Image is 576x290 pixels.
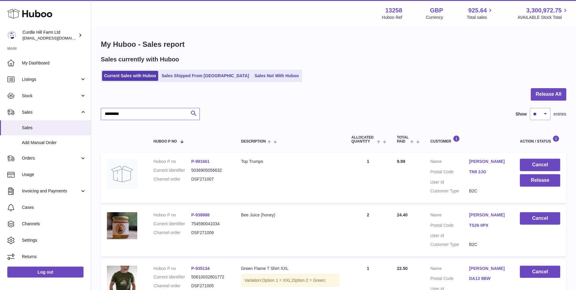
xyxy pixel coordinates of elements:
dt: Channel order [154,176,191,182]
span: Huboo P no [154,140,177,143]
strong: 13258 [385,6,402,15]
span: ALLOCATED Quantity [351,136,375,143]
dt: Huboo P no [154,159,191,164]
div: Huboo Ref [382,15,402,20]
span: Usage [22,172,86,178]
div: Top Trumps [241,159,339,164]
span: 9.99 [397,159,405,164]
dt: Channel order [154,230,191,236]
dt: Postal Code [430,223,469,230]
label: Show [516,111,527,117]
a: Log out [7,267,84,278]
a: 3,300,972.75 AVAILABLE Stock Total [517,6,569,20]
div: Variation: [241,274,339,287]
div: Currency [426,15,443,20]
div: Bee Juice (honey) [241,212,339,218]
td: 2 [345,206,391,257]
span: Listings [22,77,80,82]
a: P-991661 [191,159,210,164]
strong: GBP [430,6,443,15]
h1: My Huboo - Sales report [101,40,566,49]
a: P-938888 [191,212,210,217]
dt: User Id [430,233,469,239]
a: Current Sales with Huboo [102,71,158,81]
span: 24.40 [397,212,407,217]
a: TN9 2JG [469,169,508,175]
a: [PERSON_NAME] [469,159,508,164]
span: AVAILABLE Stock Total [517,15,569,20]
dd: 5036905056632 [191,167,229,173]
a: DA13 9BW [469,276,508,281]
dt: Name [430,159,469,166]
dt: Customer Type [430,188,469,194]
span: entries [554,111,566,117]
dd: 50610032801772 [191,274,229,280]
a: [PERSON_NAME] [469,212,508,218]
span: Sales [22,125,86,131]
span: Description [241,140,266,143]
button: Cancel [520,266,560,278]
dd: DSF271007 [191,176,229,182]
span: Cases [22,205,86,210]
span: Sales [22,109,80,115]
dt: Current identifier [154,221,191,227]
a: 925.64 Total sales [467,6,494,20]
div: Customer [430,135,508,143]
dt: User Id [430,179,469,185]
a: [PERSON_NAME] [469,266,508,271]
div: Action / Status [520,135,560,143]
button: Release [520,174,560,187]
div: Green Flame T Shirt XXL [241,266,339,271]
dd: 754590041034 [191,221,229,227]
div: Curdle Hill Farm Ltd [22,29,77,41]
button: Cancel [520,159,560,171]
a: Sales Not With Huboo [252,71,301,81]
dt: Name [430,212,469,219]
dt: Customer Type [430,242,469,247]
span: Total paid [397,136,409,143]
dt: Postal Code [430,276,469,283]
a: TS26 0PX [469,223,508,228]
span: 22.50 [397,266,407,271]
dt: Huboo P no [154,266,191,271]
span: Option 1 = XXL; [262,278,292,283]
dd: B2C [469,188,508,194]
dt: Name [430,266,469,273]
span: 925.64 [468,6,487,15]
td: 1 [345,153,391,203]
img: no-photo.jpg [107,159,137,189]
h2: Sales currently with Huboo [101,55,179,64]
dt: Current identifier [154,274,191,280]
img: 1705932916.jpg [107,212,137,239]
a: P-935134 [191,266,210,271]
span: 3,300,972.75 [526,6,562,15]
dd: DSF271006 [191,230,229,236]
dt: Postal Code [430,169,469,176]
dt: Channel order [154,283,191,289]
button: Release All [531,88,566,101]
dt: Huboo P no [154,212,191,218]
span: Stock [22,93,80,99]
span: Orders [22,155,80,161]
a: Sales Shipped From [GEOGRAPHIC_DATA] [159,71,251,81]
span: [EMAIL_ADDRESS][DOMAIN_NAME] [22,36,89,40]
img: internalAdmin-13258@internal.huboo.com [7,31,16,40]
button: Cancel [520,212,560,225]
span: Returns [22,254,86,260]
span: Settings [22,237,86,243]
span: Invoicing and Payments [22,188,80,194]
dd: DSF271005 [191,283,229,289]
span: Total sales [467,15,494,20]
span: Channels [22,221,86,227]
span: Add Manual Order [22,140,86,146]
dd: B2C [469,242,508,247]
span: Option 2 = Green; [292,278,326,283]
dt: Current identifier [154,167,191,173]
span: My Dashboard [22,60,86,66]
